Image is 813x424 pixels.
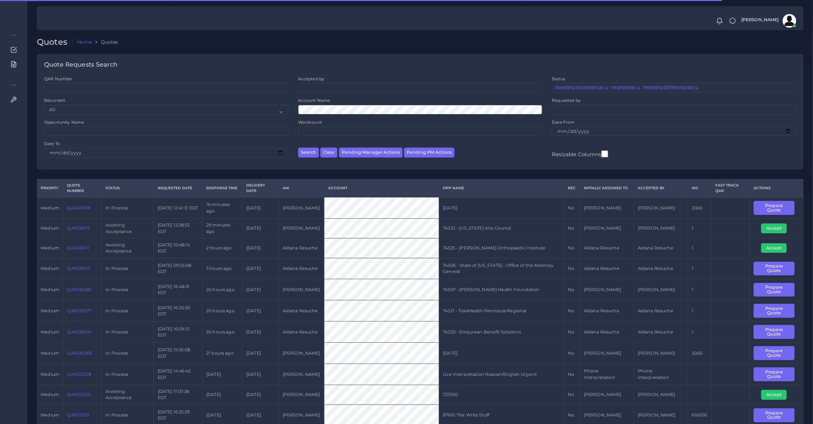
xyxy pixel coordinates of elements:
[67,266,90,271] a: QAR126110
[242,219,279,238] td: [DATE]
[41,245,59,250] span: medium
[642,85,699,90] li: Pending DTPM Inputs
[552,76,565,82] label: Status
[102,197,154,218] td: In Process
[102,364,154,385] td: In Process
[754,346,795,360] button: Prepare Quote
[202,258,242,279] td: 3 hours ago
[439,364,564,385] td: Live Interpretation Russian/English Urgent
[754,265,799,271] a: Prepare Quote
[439,179,564,197] th: Opp Name
[154,279,202,300] td: [DATE] 16:48:31 EDT
[67,205,90,210] a: QAR126118
[580,364,634,385] td: Phone Interpretation
[298,76,325,82] label: Accepted by
[67,329,92,334] a: QAR126074
[202,343,242,364] td: 21 hours ago
[279,385,324,405] td: [PERSON_NAME]
[761,392,791,397] a: Accept
[41,372,59,377] span: medium
[634,364,688,385] td: Phone Interpretation
[754,350,799,355] a: Prepare Quote
[92,39,118,45] li: Quotes
[279,179,324,197] th: AM
[154,197,202,218] td: [DATE] 12:41:31 EDT
[749,179,803,197] th: Actions
[754,262,795,276] button: Prepare Quote
[439,219,564,238] td: 74323 - [US_STATE] Arts Council
[41,266,59,271] span: medium
[580,238,634,258] td: Aldana Resuche
[580,279,634,300] td: [PERSON_NAME]
[154,258,202,279] td: [DATE] 09:55:08 EDT
[564,385,580,405] td: No
[102,258,154,279] td: In Process
[754,367,795,381] button: Prepare Quote
[242,385,279,405] td: [DATE]
[580,300,634,322] td: Aldana Resuche
[154,364,202,385] td: [DATE] 14:46:43 EDT
[688,279,711,300] td: 1
[564,219,580,238] td: No
[761,223,787,233] button: Accept
[41,412,59,418] span: medium
[761,225,791,231] a: Accept
[580,197,634,218] td: [PERSON_NAME]
[320,148,337,158] button: Clear
[712,179,750,197] th: Fast Track QAR
[202,279,242,300] td: 20 hours ago
[298,119,322,125] label: Wordcount
[754,201,795,215] button: Prepare Quote
[44,97,65,103] label: Recurrent
[279,364,324,385] td: [PERSON_NAME]
[439,197,564,218] td: [DATE]
[102,219,154,238] td: Awaiting Acceptance
[688,343,711,364] td: 2000
[102,385,154,405] td: Awaiting Acceptance
[242,197,279,218] td: [DATE]
[634,197,688,218] td: [PERSON_NAME]
[242,343,279,364] td: [DATE]
[154,179,202,197] th: Requested Date
[688,258,711,279] td: 1
[564,197,580,218] td: No
[154,238,202,258] td: [DATE] 10:48:14 EDT
[202,385,242,405] td: [DATE]
[202,219,242,238] td: 29 minutes ago
[688,197,711,218] td: 2000
[754,371,799,377] a: Prepare Quote
[552,119,575,125] label: Date From
[688,322,711,343] td: 1
[564,179,580,197] th: REC
[564,343,580,364] td: No
[67,392,90,397] a: QAR122210
[298,97,330,103] label: Account Name
[580,258,634,279] td: Aldana Resuche
[202,179,242,197] th: Response Time
[67,308,92,313] a: QAR126077
[67,412,89,418] a: QAR121521
[634,300,688,322] td: Aldana Resuche
[298,148,319,158] button: Search
[102,238,154,258] td: Awaiting Acceptance
[439,258,564,279] td: 74306 - State of [US_STATE] - Office of the Attorney General
[439,322,564,343] td: 74320 - Empyrean Benefit Solutions
[67,372,91,377] a: QAR123278
[688,219,711,238] td: 1
[754,412,799,418] a: Prepare Quote
[580,179,634,197] th: Initially Assigned to
[242,322,279,343] td: [DATE]
[761,390,787,399] button: Accept
[202,300,242,322] td: 20 hours ago
[634,219,688,238] td: [PERSON_NAME]
[41,351,59,356] span: medium
[580,343,634,364] td: [PERSON_NAME]
[44,141,60,147] label: Date To
[738,14,799,28] a: [PERSON_NAME]avatar
[610,85,640,90] li: In process
[279,343,324,364] td: [PERSON_NAME]
[634,385,688,405] td: [PERSON_NAME]
[77,39,92,45] a: Home
[202,322,242,343] td: 20 hours ago
[279,322,324,343] td: Aldana Resuche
